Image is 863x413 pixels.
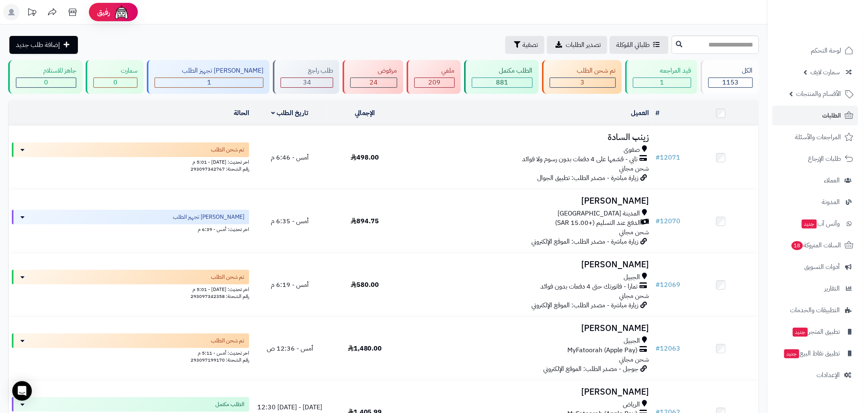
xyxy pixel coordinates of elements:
span: التقارير [825,283,840,294]
div: 3 [550,78,615,87]
span: تصفية [522,40,538,50]
a: تصدير الطلبات [547,36,607,54]
a: #12070 [655,216,680,226]
span: المدونة [822,196,840,208]
h3: [PERSON_NAME] [406,324,649,333]
a: وآتس آبجديد [772,214,858,233]
a: طلبات الإرجاع [772,149,858,169]
span: لوحة التحكم [811,45,841,56]
span: السلات المتروكة [791,240,841,251]
span: رفيق [97,7,110,17]
a: تم شحن الطلب 3 [540,60,624,94]
a: # [655,108,659,118]
a: الكل1153 [699,60,761,94]
a: #12063 [655,344,680,353]
span: الرياض [623,400,640,409]
span: تم شحن الطلب [211,273,244,281]
span: 1,480.00 [348,344,382,353]
h3: [PERSON_NAME] [406,260,649,269]
a: التقارير [772,279,858,298]
span: المدينة [GEOGRAPHIC_DATA] [558,209,640,218]
span: 498.00 [351,153,379,162]
div: الطلب مكتمل [472,66,533,75]
span: العملاء [824,175,840,186]
span: زيارة مباشرة - مصدر الطلب: الموقع الإلكتروني [531,237,638,246]
span: شحن مجاني [619,164,649,173]
a: طلب راجع 34 [271,60,341,94]
span: 0 [44,78,48,87]
a: ملغي 209 [405,60,462,94]
a: الحالة [234,108,249,118]
span: تم شحن الطلب [211,337,244,345]
span: تطبيق نقاط البيع [783,348,840,359]
div: مرفوض [350,66,397,75]
div: 34 [281,78,333,87]
span: وآتس آب [801,218,840,229]
span: المراجعات والأسئلة [795,131,841,143]
a: تطبيق المتجرجديد [772,322,858,342]
div: 209 [415,78,454,87]
a: العميل [631,108,649,118]
div: 881 [472,78,532,87]
div: سمارت [93,66,137,75]
div: 1 [155,78,263,87]
a: سمارت 0 [84,60,145,94]
span: تصدير الطلبات [566,40,601,50]
span: طلباتي المُوكلة [616,40,650,50]
span: الجبيل [624,273,640,282]
span: أمس - 6:46 م [271,153,309,162]
span: 34 [303,78,311,87]
img: ai-face.png [113,4,130,20]
a: #12069 [655,280,680,290]
div: 24 [351,78,396,87]
a: تطبيق نقاط البيعجديد [772,344,858,363]
div: الكل [708,66,753,75]
span: سمارت لايف [811,67,840,78]
span: الجبيل [624,336,640,346]
span: أمس - 6:35 م [271,216,309,226]
span: 18 [792,241,803,250]
span: أمس - 12:36 ص [267,344,313,353]
span: شحن مجاني [619,291,649,301]
span: 1 [660,78,664,87]
span: جوجل - مصدر الطلب: الموقع الإلكتروني [543,364,638,374]
a: المراجعات والأسئلة [772,127,858,147]
span: رقم الشحنة: 293097199170 [190,356,249,364]
span: رقم الشحنة: 293097342358 [190,293,249,300]
span: # [655,344,660,353]
span: شحن مجاني [619,227,649,237]
a: المدونة [772,192,858,212]
span: 580.00 [351,280,379,290]
a: الطلبات [772,106,858,125]
span: تمارا - فاتورتك حتى 4 دفعات بدون فوائد [540,282,637,291]
a: الإعدادات [772,365,858,385]
div: 0 [94,78,137,87]
span: الدفع عند التسليم (+15.00 SAR) [555,218,641,228]
span: تم شحن الطلب [211,146,244,154]
div: ملغي [414,66,455,75]
span: MyFatoorah (Apple Pay) [567,346,637,355]
div: قيد المراجعه [633,66,691,75]
div: 1 [633,78,691,87]
span: # [655,280,660,290]
span: 3 [581,78,585,87]
div: اخر تحديث: [DATE] - 5:01 م [12,284,249,293]
div: تم شحن الطلب [550,66,616,75]
span: الطلبات [823,110,841,121]
a: الطلب مكتمل 881 [462,60,540,94]
a: تاريخ الطلب [272,108,309,118]
span: جديد [793,328,808,337]
span: 0 [113,78,117,87]
a: قيد المراجعه 1 [624,60,699,94]
a: تحديثات المنصة [22,4,42,22]
span: زيارة مباشرة - مصدر الطلب: الموقع الإلكتروني [531,300,638,310]
span: صفوى [624,145,640,155]
span: 209 [428,78,440,87]
a: التطبيقات والخدمات [772,300,858,320]
a: العملاء [772,171,858,190]
span: طلبات الإرجاع [808,153,841,164]
span: 1 [207,78,211,87]
a: الإجمالي [355,108,375,118]
span: [PERSON_NAME] تجهيز الطلب [173,213,244,221]
h3: [PERSON_NAME] [406,387,649,397]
